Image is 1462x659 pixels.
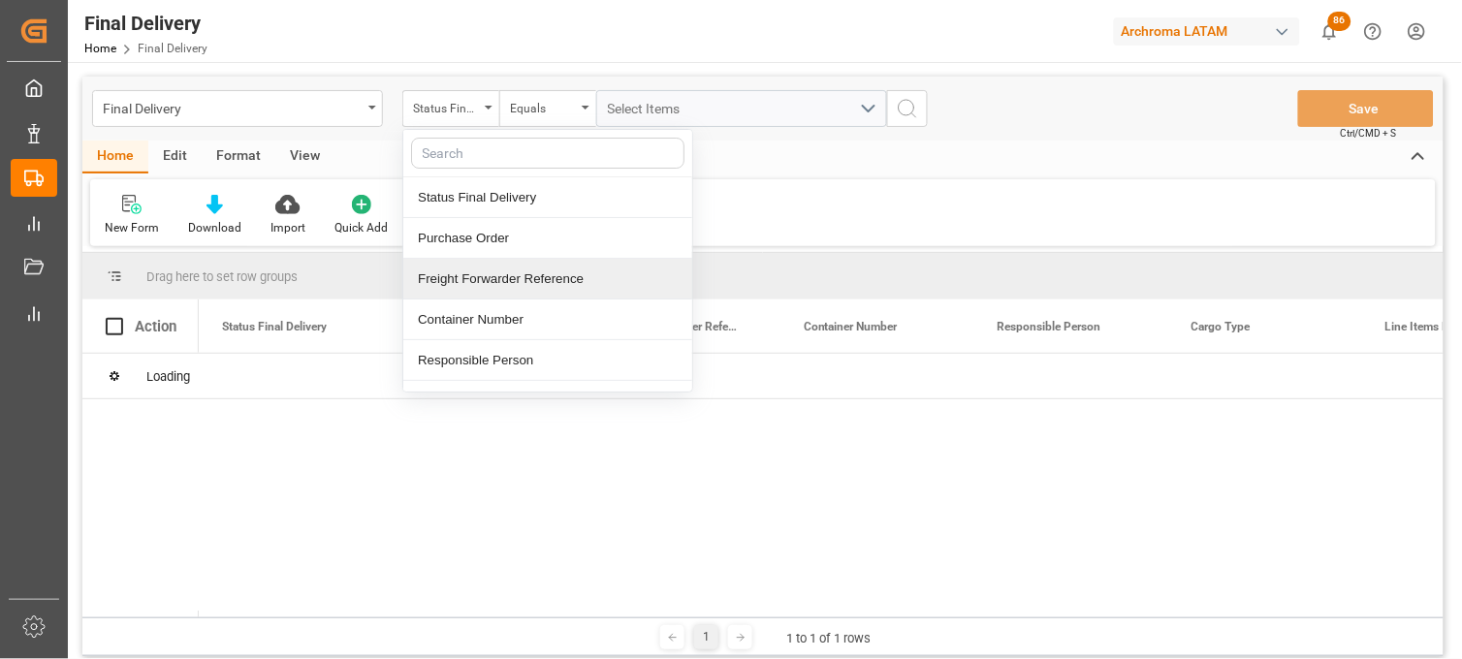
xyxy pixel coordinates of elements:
div: Container Number [403,299,692,340]
div: Status Final Delivery [403,177,692,218]
button: show 86 new notifications [1308,10,1351,53]
div: Freight Forwarder Reference [403,259,692,299]
div: Purchase Order [403,218,692,259]
div: Equals [510,95,576,117]
button: open menu [596,90,887,127]
div: View [275,141,334,173]
div: Home [82,141,148,173]
button: open menu [92,90,383,127]
div: New Form [105,219,159,236]
span: Select Items [608,101,690,116]
div: Responsible Person [403,340,692,381]
span: Drag here to set row groups [146,269,298,284]
span: 86 [1328,12,1351,31]
div: Download [188,219,241,236]
div: Quick Add [334,219,388,236]
span: Cargo Type [1192,320,1251,333]
div: 1 [694,625,718,649]
div: Cargo Type [403,381,692,422]
button: Save [1298,90,1434,127]
button: search button [887,90,928,127]
span: Ctrl/CMD + S [1341,126,1397,141]
div: Final Delivery [103,95,362,119]
button: Help Center [1351,10,1395,53]
div: Final Delivery [84,9,207,38]
div: Action [135,318,176,335]
div: Import [270,219,305,236]
div: Status Final Delivery [413,95,479,117]
div: Archroma LATAM [1114,17,1300,46]
div: Edit [148,141,202,173]
button: open menu [499,90,596,127]
a: Home [84,42,116,55]
span: Responsible Person [998,320,1101,333]
div: Format [202,141,275,173]
button: Archroma LATAM [1114,13,1308,49]
span: Container Number [804,320,898,333]
button: close menu [402,90,499,127]
span: Loading [146,369,190,384]
span: Status Final Delivery [222,320,327,333]
div: 1 to 1 of 1 rows [786,629,871,648]
input: Search [411,138,684,169]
